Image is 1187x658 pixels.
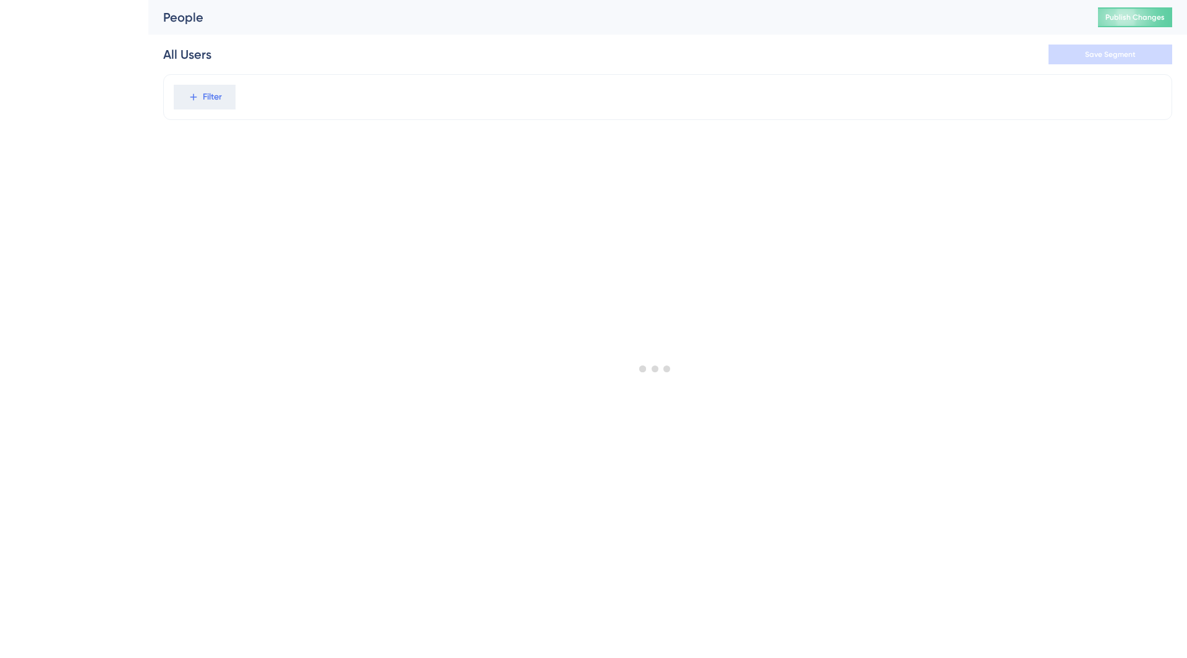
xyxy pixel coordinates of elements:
span: Save Segment [1085,49,1136,59]
button: Save Segment [1049,45,1172,64]
button: Publish Changes [1098,7,1172,27]
div: All Users [163,46,211,63]
span: Publish Changes [1105,12,1165,22]
div: People [163,9,1067,26]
